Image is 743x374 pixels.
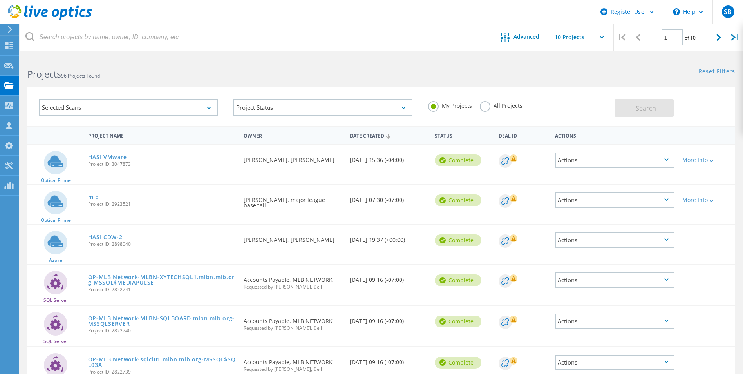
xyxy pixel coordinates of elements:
div: Deal Id [495,128,551,142]
div: Complete [435,316,481,327]
div: Status [431,128,495,142]
input: Search projects by name, owner, ID, company, etc [20,24,489,51]
span: Project ID: 2923521 [88,202,236,207]
span: Search [636,104,656,113]
span: Advanced [513,34,539,40]
span: Requested by [PERSON_NAME], Dell [244,367,342,372]
div: Date Created [346,128,431,143]
div: Complete [435,357,481,369]
div: Project Name [84,128,240,142]
span: of 10 [685,34,696,41]
a: HASI VMware [88,154,127,160]
a: Live Optics Dashboard [8,16,92,22]
a: OP-MLB Network-MLBN-XYTECHSQL1.mlbn.mlb.org-MSSQL$MEDIAPULSE [88,274,236,285]
span: 96 Projects Found [61,73,100,79]
div: [PERSON_NAME], [PERSON_NAME] [240,225,346,251]
div: [PERSON_NAME], [PERSON_NAME] [240,145,346,171]
a: mlb [88,194,99,200]
span: Requested by [PERSON_NAME], Dell [244,285,342,289]
span: SQL Server [43,339,68,344]
div: [DATE] 09:16 (-07:00) [346,265,431,290]
span: Optical Prime [41,178,71,183]
div: | [727,24,743,51]
div: Complete [435,194,481,206]
a: OP-MLB Network-sqlcl01.mlbn.mlb.org-MSSQL$SQL03A [88,357,236,368]
span: Project ID: 2822741 [88,287,236,292]
span: SB [724,9,732,15]
div: | [614,24,630,51]
div: Project Status [233,99,412,116]
label: All Projects [480,101,522,109]
span: Project ID: 2822740 [88,329,236,333]
span: Project ID: 2898040 [88,242,236,247]
a: Reset Filters [699,69,735,75]
div: [DATE] 19:37 (+00:00) [346,225,431,251]
div: Complete [435,234,481,246]
span: Azure [49,258,62,263]
div: [DATE] 09:16 (-07:00) [346,347,431,373]
div: Actions [555,355,674,370]
b: Projects [27,68,61,80]
span: SQL Server [43,298,68,303]
svg: \n [673,8,680,15]
div: [DATE] 07:30 (-07:00) [346,185,431,211]
div: More Info [682,157,731,163]
div: Owner [240,128,346,142]
div: [DATE] 15:36 (-04:00) [346,145,431,171]
button: Search [615,99,674,117]
div: Actions [555,192,674,208]
div: Complete [435,154,481,166]
div: Actions [555,153,674,168]
div: Accounts Payable, MLB NETWORK [240,306,346,338]
a: HASI CDW-2 [88,234,123,240]
span: Requested by [PERSON_NAME], Dell [244,326,342,330]
label: My Projects [428,101,472,109]
div: Actions [555,272,674,288]
span: Project ID: 3047873 [88,162,236,167]
div: [DATE] 09:16 (-07:00) [346,306,431,332]
div: Actions [555,314,674,329]
div: More Info [682,197,731,203]
a: OP-MLB Network-MLBN-SQLBOARD.mlbn.mlb.org-MSSQLSERVER [88,316,236,327]
div: [PERSON_NAME], major league baseball [240,185,346,216]
div: Selected Scans [39,99,218,116]
div: Complete [435,274,481,286]
div: Accounts Payable, MLB NETWORK [240,265,346,297]
div: Actions [555,232,674,248]
span: Optical Prime [41,218,71,223]
div: Actions [551,128,678,142]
